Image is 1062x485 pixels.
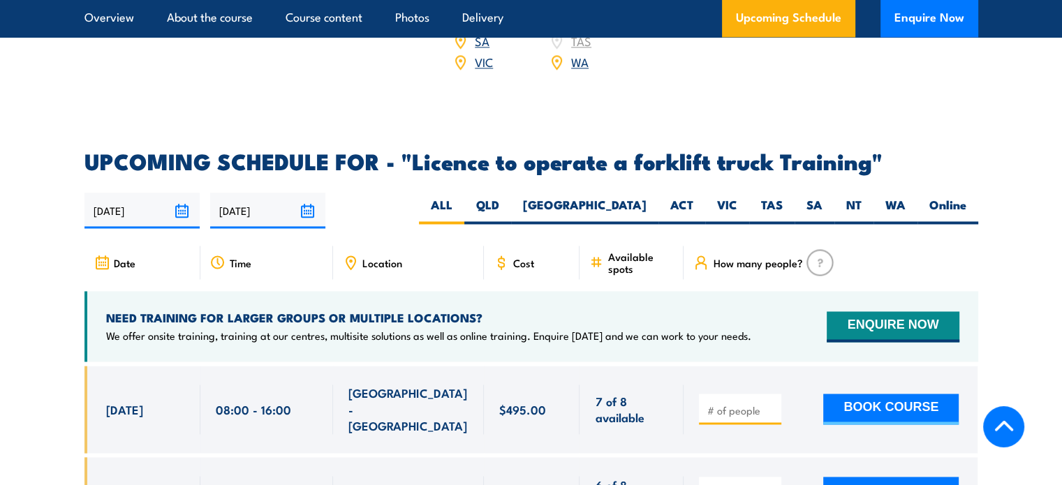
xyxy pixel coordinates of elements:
[475,32,489,49] a: SA
[795,197,834,224] label: SA
[84,193,200,228] input: From date
[84,151,978,170] h2: UPCOMING SCHEDULE FOR - "Licence to operate a forklift truck Training"
[834,197,873,224] label: NT
[419,197,464,224] label: ALL
[216,401,291,417] span: 08:00 - 16:00
[210,193,325,228] input: To date
[595,393,668,426] span: 7 of 8 available
[873,197,917,224] label: WA
[106,401,143,417] span: [DATE]
[348,385,469,433] span: [GEOGRAPHIC_DATA] - [GEOGRAPHIC_DATA]
[917,197,978,224] label: Online
[607,251,674,274] span: Available spots
[362,257,402,269] span: Location
[230,257,251,269] span: Time
[713,257,802,269] span: How many people?
[707,403,776,417] input: # of people
[827,311,959,342] button: ENQUIRE NOW
[499,401,546,417] span: $495.00
[114,257,135,269] span: Date
[511,197,658,224] label: [GEOGRAPHIC_DATA]
[658,197,705,224] label: ACT
[106,329,751,343] p: We offer onsite training, training at our centres, multisite solutions as well as online training...
[513,257,534,269] span: Cost
[475,53,493,70] a: VIC
[571,53,589,70] a: WA
[749,197,795,224] label: TAS
[705,197,749,224] label: VIC
[823,394,959,424] button: BOOK COURSE
[464,197,511,224] label: QLD
[106,310,751,325] h4: NEED TRAINING FOR LARGER GROUPS OR MULTIPLE LOCATIONS?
